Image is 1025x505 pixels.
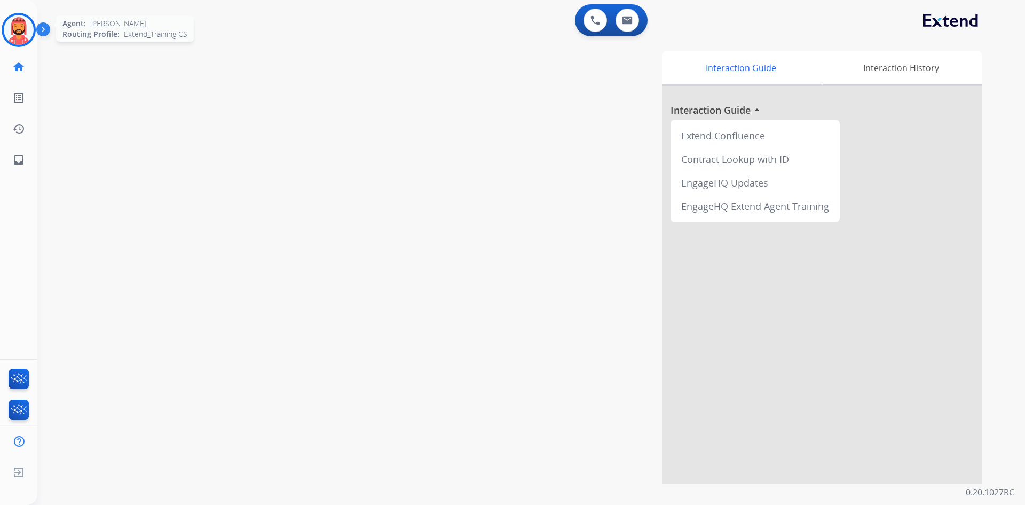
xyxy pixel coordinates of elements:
[4,15,34,45] img: avatar
[675,124,835,147] div: Extend Confluence
[90,18,146,29] span: [PERSON_NAME]
[675,147,835,171] div: Contract Lookup with ID
[62,29,120,40] span: Routing Profile:
[966,486,1014,499] p: 0.20.1027RC
[819,51,982,84] div: Interaction History
[662,51,819,84] div: Interaction Guide
[12,91,25,104] mat-icon: list_alt
[62,18,86,29] span: Agent:
[12,153,25,166] mat-icon: inbox
[12,122,25,135] mat-icon: history
[124,29,187,40] span: Extend_Training CS
[675,171,835,195] div: EngageHQ Updates
[675,195,835,218] div: EngageHQ Extend Agent Training
[12,60,25,73] mat-icon: home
